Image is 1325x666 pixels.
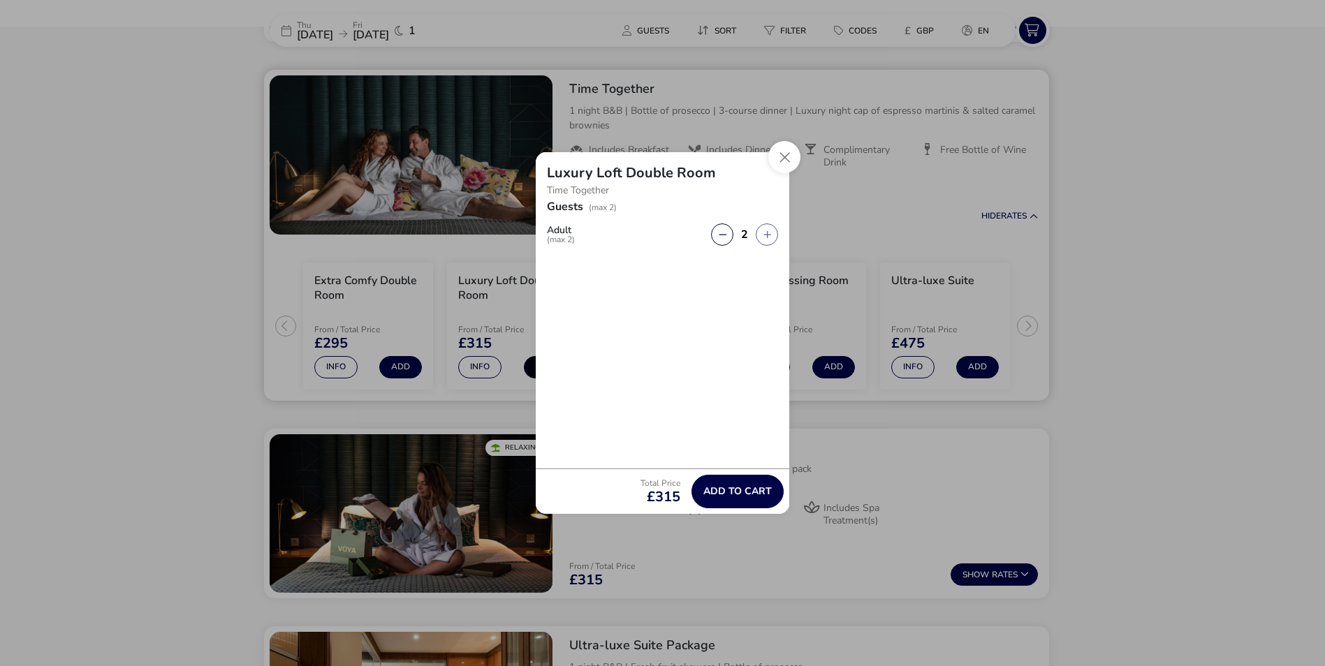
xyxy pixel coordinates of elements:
button: Add to cart [691,475,784,508]
button: Close [768,141,800,173]
span: £315 [640,490,680,504]
span: (max 2) [589,202,617,213]
h2: Guests [547,199,583,231]
p: Time Together [547,180,778,201]
label: Adult [547,225,586,244]
h2: Luxury Loft Double Room [547,163,716,182]
p: Total Price [640,479,680,487]
span: Add to cart [703,486,772,496]
span: (max 2) [547,235,575,244]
